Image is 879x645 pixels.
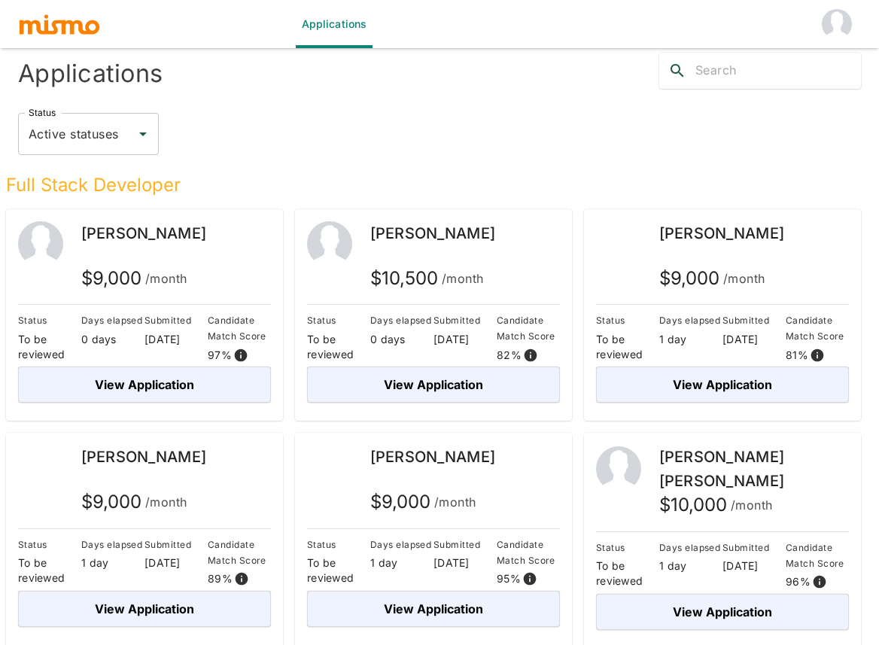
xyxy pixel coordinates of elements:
p: [DATE] [144,332,208,347]
p: 0 days [81,332,144,347]
h5: $ 10,000 [659,493,773,517]
p: To be reviewed [596,332,659,362]
img: eavifg64l0ey6w9zchfdu76ui05s [18,445,63,490]
span: [PERSON_NAME] [659,224,784,242]
p: To be reviewed [596,558,659,589]
span: [PERSON_NAME] [370,224,495,242]
p: [DATE] [433,332,497,347]
p: 1 day [659,558,722,574]
p: Status [307,537,370,552]
button: View Application [596,367,849,403]
img: 2sdu9z4lh4m9l9akyk5p9lht8644 [307,445,352,490]
p: To be reviewed [18,555,81,586]
svg: View resume score details [522,571,537,586]
h5: $ 9,000 [81,266,187,291]
p: [DATE] [433,555,497,570]
h5: $ 9,000 [659,266,765,291]
svg: View resume score details [233,348,248,363]
p: Days elapsed [81,312,144,328]
p: To be reviewed [307,555,370,586]
svg: View resume score details [234,571,249,586]
svg: View resume score details [812,574,827,589]
p: Status [18,537,81,552]
p: Submitted [722,312,786,328]
img: logo [18,13,101,35]
button: search [659,53,695,89]
p: 97 % [208,348,232,363]
button: Open [132,123,154,145]
button: View Application [18,367,271,403]
p: Submitted [433,537,497,552]
svg: View resume score details [810,348,825,363]
p: [DATE] [722,332,786,347]
p: 95 % [497,571,521,586]
h4: Applications [18,59,433,89]
span: [PERSON_NAME] [PERSON_NAME] [659,448,784,490]
p: 89 % [208,571,233,586]
p: Status [18,312,81,328]
svg: View resume score details [523,348,538,363]
p: [DATE] [722,558,786,574]
p: Status [596,540,659,555]
p: [DATE] [144,555,208,570]
p: Candidate Match Score [497,312,560,344]
p: Days elapsed [370,312,433,328]
p: Candidate Match Score [786,312,849,344]
p: Status [596,312,659,328]
img: Dave Gynn [822,9,852,39]
input: Search [695,59,861,83]
p: To be reviewed [18,332,81,362]
button: View Application [307,367,560,403]
p: 81 % [786,348,808,363]
img: izwvdxxamlt7im3fqumvs9ks9kub [596,221,641,266]
span: /month [145,268,187,289]
span: [PERSON_NAME] [81,224,206,242]
img: 2Q== [307,221,352,266]
button: View Application [18,591,271,627]
button: View Application [596,594,849,630]
h5: $ 9,000 [81,490,187,514]
span: /month [723,268,765,289]
h5: $ 10,500 [370,266,484,291]
h5: Full Stack Developer [6,173,861,197]
p: To be reviewed [307,332,370,362]
p: 96 % [786,574,811,589]
button: View Application [307,591,560,627]
p: Days elapsed [370,537,433,552]
p: Submitted [144,312,208,328]
p: Status [307,312,370,328]
p: Days elapsed [659,540,722,555]
span: /month [731,494,773,516]
p: 1 day [659,332,722,347]
p: Days elapsed [659,312,722,328]
img: 2Q== [18,221,63,266]
p: 82 % [497,348,522,363]
p: Candidate Match Score [208,537,271,568]
p: Submitted [144,537,208,552]
p: Submitted [433,312,497,328]
p: Submitted [722,540,786,555]
label: Status [29,106,56,119]
img: 2Q== [596,446,641,491]
span: /month [442,268,484,289]
span: /month [434,491,476,513]
p: Candidate Match Score [208,312,271,344]
p: 1 day [81,555,144,570]
p: Candidate Match Score [786,540,849,571]
h5: $ 9,000 [370,490,476,514]
p: Days elapsed [81,537,144,552]
p: Candidate Match Score [497,537,560,568]
span: [PERSON_NAME] [370,448,495,466]
span: /month [145,491,187,513]
p: 0 days [370,332,433,347]
p: 1 day [370,555,433,570]
span: [PERSON_NAME] [81,448,206,466]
